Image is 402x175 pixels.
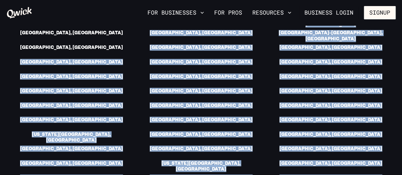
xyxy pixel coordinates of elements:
a: [GEOGRAPHIC_DATA], [GEOGRAPHIC_DATA] [279,59,382,65]
a: [GEOGRAPHIC_DATA], [GEOGRAPHIC_DATA] [279,73,382,80]
a: [GEOGRAPHIC_DATA], [GEOGRAPHIC_DATA] [20,59,123,65]
a: [GEOGRAPHIC_DATA], [GEOGRAPHIC_DATA] [150,88,253,94]
a: [GEOGRAPHIC_DATA], [GEOGRAPHIC_DATA] [20,73,123,80]
button: Resources [250,7,294,18]
a: [GEOGRAPHIC_DATA], [GEOGRAPHIC_DATA] [279,145,382,152]
a: [US_STATE][GEOGRAPHIC_DATA], [GEOGRAPHIC_DATA] [6,131,136,144]
a: [GEOGRAPHIC_DATA], [GEOGRAPHIC_DATA] [279,131,382,138]
a: [GEOGRAPHIC_DATA], [GEOGRAPHIC_DATA] [150,117,253,123]
a: [GEOGRAPHIC_DATA], [GEOGRAPHIC_DATA] [279,44,382,51]
a: [GEOGRAPHIC_DATA], [GEOGRAPHIC_DATA] [20,102,123,109]
a: [GEOGRAPHIC_DATA], [GEOGRAPHIC_DATA] [279,102,382,109]
button: Signup [364,6,396,19]
a: [GEOGRAPHIC_DATA], [GEOGRAPHIC_DATA] [279,117,382,123]
a: [GEOGRAPHIC_DATA], [GEOGRAPHIC_DATA] [279,88,382,94]
a: Business Login [299,6,359,19]
a: [GEOGRAPHIC_DATA], [GEOGRAPHIC_DATA] [20,117,123,123]
a: [GEOGRAPHIC_DATA], [GEOGRAPHIC_DATA] [20,145,123,152]
button: For Businesses [145,7,207,18]
a: [GEOGRAPHIC_DATA], [GEOGRAPHIC_DATA] [20,44,123,51]
a: For Pros [212,7,245,18]
a: [GEOGRAPHIC_DATA], [GEOGRAPHIC_DATA] [20,88,123,94]
a: [GEOGRAPHIC_DATA], [GEOGRAPHIC_DATA] [20,160,123,167]
a: [GEOGRAPHIC_DATA], [GEOGRAPHIC_DATA] [279,160,382,167]
a: [GEOGRAPHIC_DATA]-[GEOGRAPHIC_DATA], [GEOGRAPHIC_DATA] [266,30,396,43]
a: [GEOGRAPHIC_DATA], [GEOGRAPHIC_DATA] [150,59,253,65]
a: [GEOGRAPHIC_DATA], [GEOGRAPHIC_DATA] [150,131,253,138]
a: [GEOGRAPHIC_DATA], [GEOGRAPHIC_DATA] [150,145,253,152]
a: [GEOGRAPHIC_DATA], [GEOGRAPHIC_DATA] [150,30,253,37]
a: [GEOGRAPHIC_DATA], [GEOGRAPHIC_DATA] [20,30,123,37]
a: [GEOGRAPHIC_DATA], [GEOGRAPHIC_DATA] [150,102,253,109]
a: [GEOGRAPHIC_DATA], [GEOGRAPHIC_DATA] [150,73,253,80]
a: [US_STATE][GEOGRAPHIC_DATA], [GEOGRAPHIC_DATA] [136,160,266,173]
a: [GEOGRAPHIC_DATA], [GEOGRAPHIC_DATA] [150,44,253,51]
